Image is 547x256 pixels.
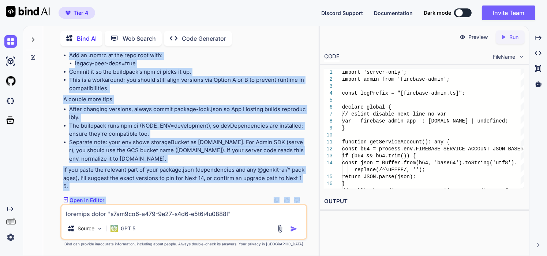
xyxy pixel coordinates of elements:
img: githubLight [4,75,17,87]
li: This is a workaround; you should still align versions via Option A or B to prevent runtime incomp... [69,76,306,92]
img: GPT 5 [110,225,118,232]
button: Discord Support [321,9,363,17]
span: import admin from 'firebase-admin'; [342,76,450,82]
div: 6 [324,104,333,111]
div: 10 [324,132,333,139]
p: GPT 5 [121,225,135,232]
p: Open in Editor [70,197,104,204]
span: } [342,125,345,131]
div: 5 [324,97,333,104]
img: like [284,197,290,203]
div: 11 [324,139,333,146]
span: const logPrefix = "[firebase-admin.ts]"; [342,90,465,96]
span: Dark mode [424,9,451,17]
span: t prefer the [490,188,527,194]
p: Bind can provide inaccurate information, including about people. Always double-check its answers.... [60,241,308,247]
span: const json = Buffer.from(b64, 'base64').toStri [342,160,483,166]
button: premiumTier 4 [59,7,95,19]
div: 16 [324,180,333,187]
span: if (b64 && b64.trim()) { [342,153,416,159]
img: chat [4,35,17,48]
span: return JSON.parse(json); [342,174,416,180]
span: Tier 4 [74,9,88,17]
p: Source [78,225,94,232]
span: // eslint-disable-next-line no-var [342,111,447,117]
img: attachment [276,224,284,233]
img: Pick Models [97,226,103,232]
img: premium [65,11,71,15]
span: import 'server-only'; [342,69,406,75]
span: function getServiceAccount(): any { [342,139,450,145]
li: Separate note: your env shows storageBucket as [DOMAIN_NAME]. For Admin SDK (server), you should ... [69,138,306,163]
div: 8 [324,118,333,125]
span: // Fallback to discrete env vars if you must (bu [342,188,490,194]
img: dislike [294,197,300,203]
li: Add an .npmrc at the repo root with: [69,51,306,68]
img: copy [274,197,280,203]
span: declare global { [342,104,391,110]
img: icon [290,225,297,233]
span: const b64 = process.env.FIREBASE_SERVICE_ACCOUNT [342,146,490,152]
span: } [342,181,345,187]
span: FileName [493,53,516,61]
div: 13 [324,153,333,160]
span: Documentation [374,10,413,16]
li: The buildpack runs npm ci (NODE_ENV=development), so devDependencies are installed; ensure they’r... [69,122,306,138]
p: A couple more tips [63,95,306,104]
div: CODE [324,52,340,61]
button: Documentation [374,9,413,17]
span: var __firebase_admin_app__: [DOMAIN_NAME] | unde [342,118,490,124]
img: darkCloudIdeIcon [4,95,17,107]
p: Run [510,33,519,41]
li: Commit it so the buildpack’s npm ci picks it up. [69,68,306,76]
span: fined; [490,118,508,124]
span: Discord Support [321,10,363,16]
li: legacy-peer-deps=true [75,59,306,68]
img: ai-studio [4,55,17,67]
p: Preview [469,33,488,41]
img: Bind AI [6,6,50,17]
button: Invite Team [482,6,535,20]
div: 3 [324,83,333,90]
span: ng('utf8'). [484,160,517,166]
div: 2 [324,76,333,83]
img: settings [4,231,17,244]
div: 14 [324,160,333,167]
span: _JSON_BASE64; [490,146,530,152]
img: preview [459,34,466,40]
div: 4 [324,90,333,97]
img: chevron down [518,54,525,60]
div: 1 [324,69,333,76]
li: After changing versions, always commit package-lock.json so App Hosting builds reproducibly. [69,105,306,122]
div: 12 [324,146,333,153]
div: 9 [324,125,333,132]
p: Code Generator [182,34,226,43]
span: replace(/^\uFEFF/, ''); [355,167,425,173]
p: If you paste the relevant part of your package.json (dependencies and any @genkit-ai/* packages),... [63,166,306,191]
div: 15 [324,173,333,180]
p: Bind AI [77,34,97,43]
h2: OUTPUT [320,193,529,210]
div: 7 [324,111,333,118]
div: 17 [324,187,333,194]
p: Web Search [123,34,156,43]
